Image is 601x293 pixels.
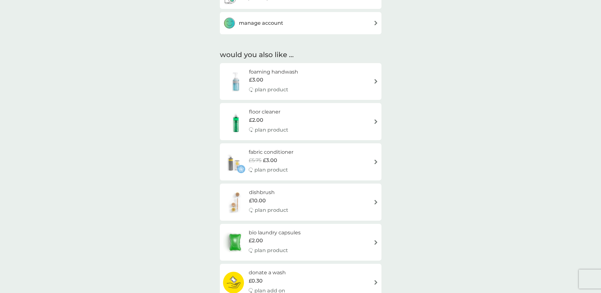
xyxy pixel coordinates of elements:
img: arrow right [374,240,378,245]
img: bio laundry capsules [223,231,247,253]
p: plan product [255,206,288,214]
img: arrow right [374,119,378,124]
h6: dishbrush [249,188,288,197]
span: £3.00 [249,76,263,84]
img: arrow right [374,200,378,205]
p: plan product [255,126,288,134]
img: arrow right [374,280,378,285]
span: £2.00 [249,237,263,245]
h6: foaming handwash [249,68,298,76]
span: £2.00 [249,116,263,124]
span: £3.00 [263,156,277,165]
h6: fabric conditioner [249,148,293,156]
span: £10.00 [249,197,266,205]
img: foaming handwash [223,70,249,93]
p: plan product [254,166,288,174]
img: fabric conditioner [223,151,245,173]
h6: bio laundry capsules [249,229,301,237]
p: plan product [255,86,288,94]
img: arrow right [374,160,378,164]
img: arrow right [374,79,378,84]
span: £0.30 [249,277,263,285]
span: £5.75 [249,156,261,165]
h6: donate a wash [249,269,286,277]
img: dishbrush [223,191,249,213]
h6: floor cleaner [249,108,288,116]
h2: would you also like ... [220,50,381,60]
img: arrow right [374,21,378,25]
h3: manage account [239,19,283,27]
img: floor cleaner [223,111,249,133]
p: plan product [254,246,288,255]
